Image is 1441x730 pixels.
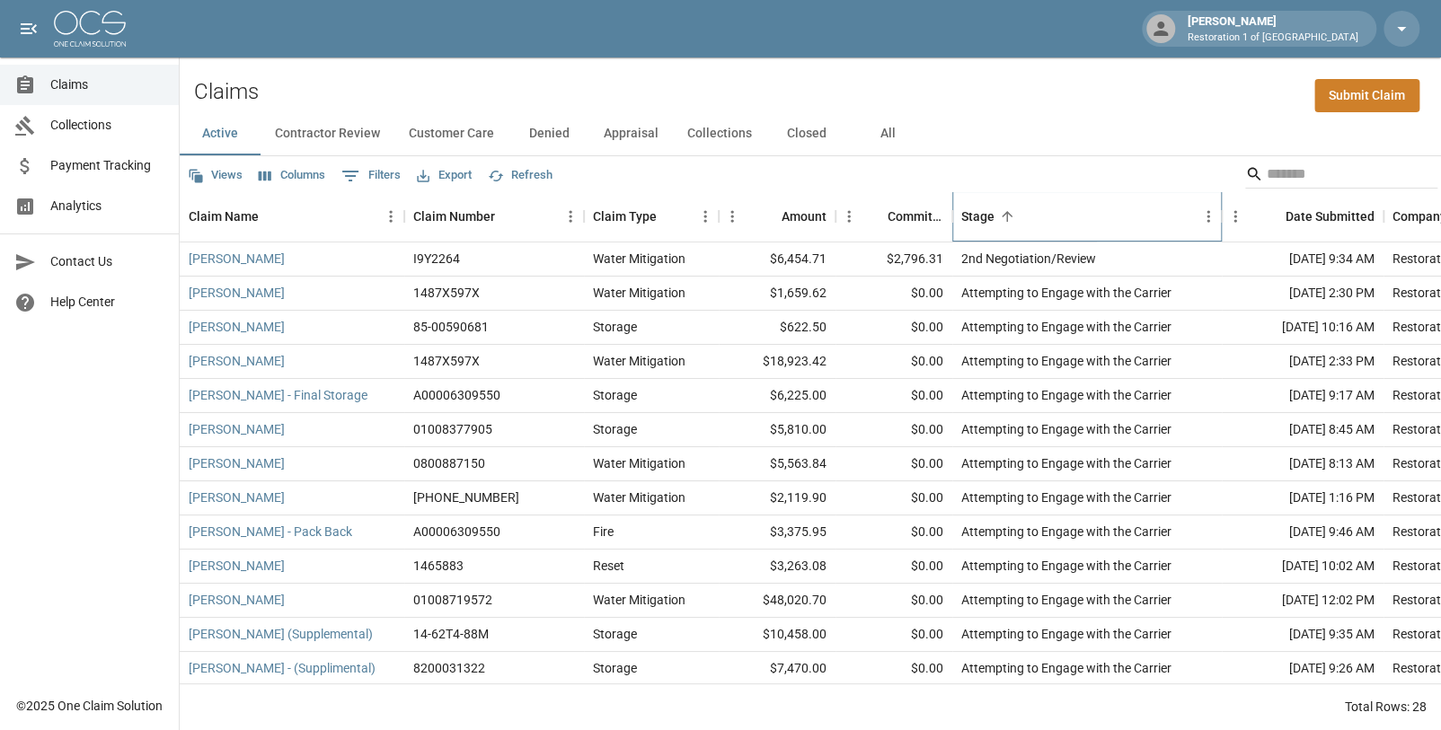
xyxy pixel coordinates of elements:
button: All [847,112,928,155]
div: $0.00 [835,447,952,481]
a: [PERSON_NAME] [189,318,285,336]
div: Attempting to Engage with the Carrier [961,557,1171,575]
div: 01008719572 [413,591,492,609]
button: Sort [862,204,888,229]
button: Appraisal [589,112,673,155]
button: Collections [673,112,766,155]
div: 01-008-403405 [413,488,519,506]
div: [DATE] 9:35 AM [1222,618,1384,652]
div: $0.00 [835,345,952,379]
div: Date Submitted [1222,191,1384,242]
button: Active [180,112,261,155]
h2: Claims [194,79,259,105]
div: $1,659.62 [719,277,835,311]
div: $0.00 [835,379,952,413]
div: Water Mitigation [593,352,685,370]
div: Date Submitted [1286,191,1375,242]
div: $10,458.00 [719,618,835,652]
button: Closed [766,112,847,155]
button: Menu [692,203,719,230]
a: [PERSON_NAME] [189,250,285,268]
div: [DATE] 9:17 AM [1222,379,1384,413]
div: Amount [719,191,835,242]
div: Storage [593,386,637,404]
span: Contact Us [50,252,164,271]
div: Attempting to Engage with the Carrier [961,352,1171,370]
div: Search [1245,160,1437,192]
button: open drawer [11,11,47,47]
div: Stage [961,191,995,242]
div: Claim Type [593,191,657,242]
div: Storage [593,625,637,643]
div: 85-00590681 [413,318,489,336]
div: $0.00 [835,481,952,515]
button: Export [412,162,476,189]
div: $2,796.31 [835,242,952,277]
div: [DATE] 9:34 AM [1222,242,1384,277]
div: Committed Amount [835,191,952,242]
a: [PERSON_NAME] - (Supplimental) [189,659,376,677]
button: Sort [756,204,782,229]
div: Claim Type [584,191,719,242]
button: Sort [995,204,1020,229]
div: 1487X597X [413,352,480,370]
div: $3,263.08 [719,550,835,584]
button: Views [183,162,247,189]
div: $5,810.00 [719,413,835,447]
div: $48,020.70 [719,584,835,618]
div: 1487X597X [413,284,480,302]
div: Attempting to Engage with the Carrier [961,318,1171,336]
div: Claim Name [180,191,404,242]
div: Attempting to Engage with the Carrier [961,454,1171,472]
a: [PERSON_NAME] [189,352,285,370]
div: Reset [593,557,624,575]
div: $0.00 [835,550,952,584]
div: 0800887150 [413,454,485,472]
div: A00006309550 [413,523,500,541]
a: [PERSON_NAME] [189,557,285,575]
div: [DATE] 9:26 AM [1222,652,1384,686]
span: Payment Tracking [50,156,164,175]
button: Sort [657,204,682,229]
div: $5,563.84 [719,447,835,481]
a: [PERSON_NAME] - Pack Back [189,523,352,541]
div: [DATE] 8:13 AM [1222,447,1384,481]
div: Claim Number [404,191,584,242]
div: $0.00 [835,311,952,345]
div: 14-62T4-88M [413,625,489,643]
div: $622.50 [719,311,835,345]
div: $0.00 [835,515,952,550]
a: [PERSON_NAME] (Supplemental) [189,625,373,643]
div: Water Mitigation [593,250,685,268]
img: ocs-logo-white-transparent.png [54,11,126,47]
div: [DATE] 10:16 AM [1222,311,1384,345]
div: dynamic tabs [180,112,1441,155]
a: [PERSON_NAME] [189,454,285,472]
span: Help Center [50,293,164,312]
div: Attempting to Engage with the Carrier [961,591,1171,609]
button: Sort [259,204,284,229]
div: Water Mitigation [593,591,685,609]
div: [DATE] 8:45 AM [1222,413,1384,447]
div: Attempting to Engage with the Carrier [961,386,1171,404]
div: Claim Number [413,191,495,242]
p: Restoration 1 of [GEOGRAPHIC_DATA] [1188,31,1358,46]
div: [PERSON_NAME] [1180,13,1366,45]
button: Sort [495,204,520,229]
div: 1465883 [413,557,464,575]
div: Fire [593,523,614,541]
button: Menu [719,203,746,230]
div: 8200031322 [413,659,485,677]
div: $18,923.42 [719,345,835,379]
div: $6,454.71 [719,242,835,277]
div: Attempting to Engage with the Carrier [961,488,1171,506]
button: Menu [377,203,404,230]
button: Menu [1222,203,1249,230]
div: Attempting to Engage with the Carrier [961,523,1171,541]
a: [PERSON_NAME] - Final Storage [189,386,367,404]
button: Customer Care [394,112,508,155]
div: [DATE] 12:02 PM [1222,584,1384,618]
div: $7,470.00 [719,652,835,686]
button: Refresh [483,162,557,189]
button: Menu [557,203,584,230]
